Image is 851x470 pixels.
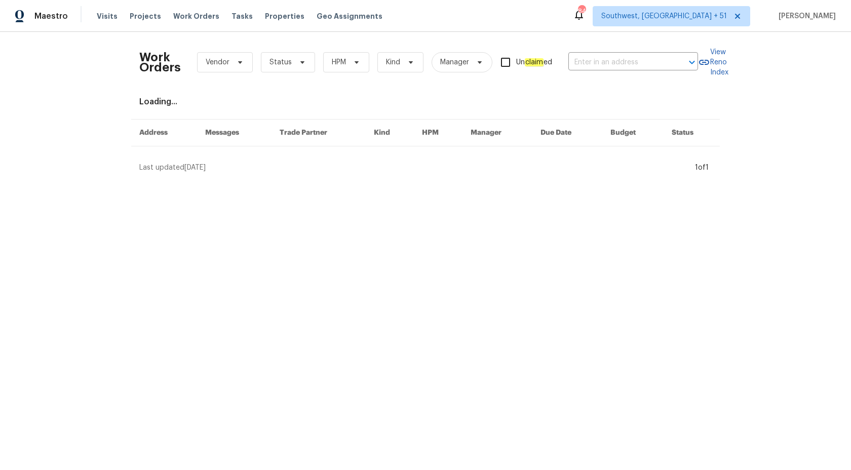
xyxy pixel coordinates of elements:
[440,57,469,67] span: Manager
[197,120,272,146] th: Messages
[386,57,400,67] span: Kind
[130,11,161,21] span: Projects
[272,120,366,146] th: Trade Partner
[265,11,304,21] span: Properties
[532,120,602,146] th: Due Date
[695,163,709,173] div: 1 of 1
[664,120,720,146] th: Status
[462,120,532,146] th: Manager
[414,120,462,146] th: HPM
[97,11,118,21] span: Visits
[525,58,544,66] em: claim
[184,164,206,171] span: [DATE]
[685,55,699,69] button: Open
[568,55,670,70] input: Enter in an address
[206,57,229,67] span: Vendor
[139,52,181,72] h2: Work Orders
[578,6,585,16] div: 840
[775,11,836,21] span: [PERSON_NAME]
[698,47,728,77] a: View Reno Index
[269,57,292,67] span: Status
[332,57,346,67] span: HPM
[34,11,68,21] span: Maestro
[173,11,219,21] span: Work Orders
[317,11,382,21] span: Geo Assignments
[139,163,692,173] div: Last updated
[601,11,727,21] span: Southwest, [GEOGRAPHIC_DATA] + 51
[516,57,552,68] span: Un ed
[366,120,414,146] th: Kind
[139,97,712,107] div: Loading...
[231,13,253,20] span: Tasks
[131,120,197,146] th: Address
[602,120,664,146] th: Budget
